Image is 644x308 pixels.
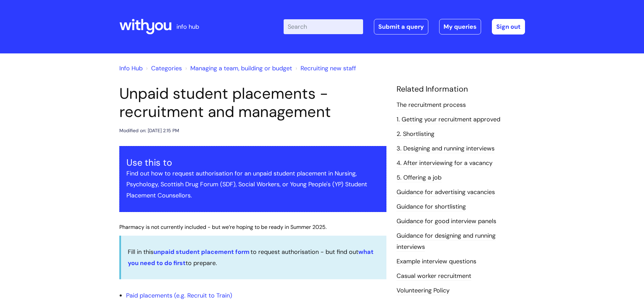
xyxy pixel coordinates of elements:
a: Managing a team, building or budget [190,64,292,72]
a: The recruitment process [397,101,466,110]
a: Guidance for designing and running interviews [397,232,496,251]
a: Info Hub [119,64,143,72]
a: Example interview questions [397,257,476,266]
p: Fill in this to request authorisation - but find out to prepare. [128,246,380,268]
a: Volunteering Policy [397,286,450,295]
a: 4. After interviewing for a vacancy [397,159,493,168]
a: 1. Getting your recruitment approved [397,115,500,124]
a: Guidance for good interview panels [397,217,496,226]
a: 5. Offering a job [397,173,442,182]
a: Paid placements (e.g. Recruit to Train) [126,291,232,300]
li: Solution home [144,63,182,74]
a: what you need to do first [128,248,374,267]
a: Guidance for advertising vacancies [397,188,495,197]
li: Recruiting new staff [294,63,356,74]
a: Submit a query [374,19,428,34]
a: My queries [439,19,481,34]
h4: Related Information [397,85,525,94]
div: Modified on: [DATE] 2:15 PM [119,126,179,135]
h1: Unpaid student placements - recruitment and management [119,85,386,121]
input: Search [284,19,363,34]
a: Categories [151,64,182,72]
a: Sign out [492,19,525,34]
p: Find out how to request authorisation for an unpaid student placement in Nursing, Psychology, Sco... [126,168,379,201]
p: info hub [176,21,199,32]
div: | - [284,19,525,34]
h3: Use this to [126,157,379,168]
a: 3. Designing and running interviews [397,144,495,153]
a: Recruiting new staff [301,64,356,72]
span: Pharmacy is not currently included - but we’re hoping to be ready in Summer 2025. [119,223,327,231]
a: 2. Shortlisting [397,130,434,139]
a: Guidance for shortlisting [397,203,466,211]
a: unpaid student placement form [153,248,249,256]
li: Managing a team, building or budget [184,63,292,74]
a: Casual worker recruitment [397,272,471,281]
